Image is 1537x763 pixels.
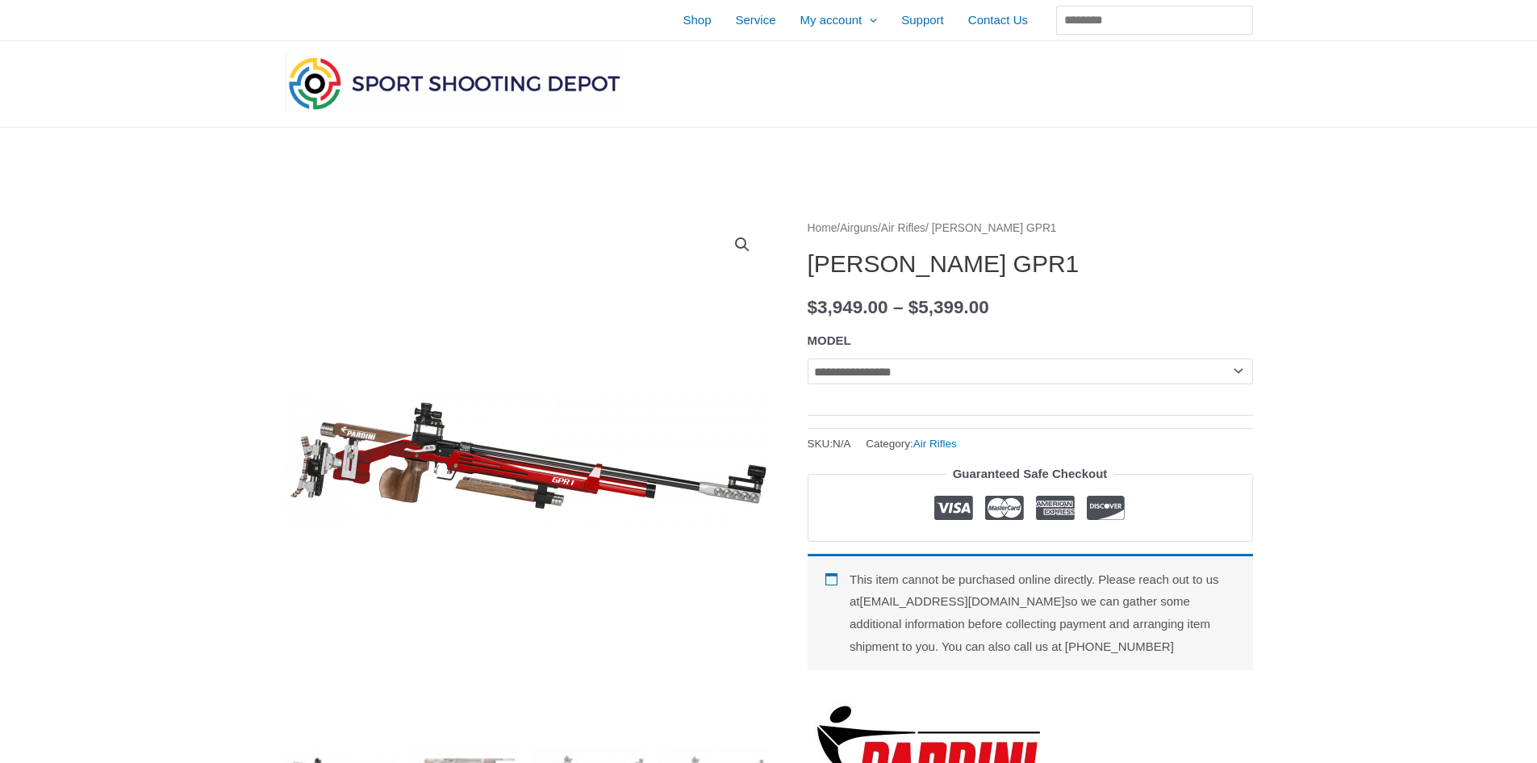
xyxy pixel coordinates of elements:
[881,222,925,234] a: Air Rifles
[946,463,1114,485] legend: Guaranteed Safe Checkout
[833,438,851,450] span: N/A
[808,670,1253,690] iframe: Customer reviews powered by Trustpilot
[808,218,1253,239] nav: Breadcrumb
[808,222,837,234] a: Home
[808,434,851,454] span: SKU:
[908,297,989,317] bdi: 5,399.00
[808,249,1253,279] h1: [PERSON_NAME] GPR1
[866,434,957,454] span: Category:
[893,297,904,317] span: –
[808,297,818,317] span: $
[908,297,919,317] span: $
[285,53,624,113] img: Sport Shooting Depot
[808,333,851,347] label: MODEL
[808,554,1253,670] div: This item cannot be purchased online directly. Please reach out to us at [EMAIL_ADDRESS][DOMAIN_N...
[840,222,878,234] a: Airguns
[728,230,757,259] a: View full-screen image gallery
[285,218,769,702] img: Pardini GPR1
[808,297,888,317] bdi: 3,949.00
[913,438,957,450] a: Air Rifles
